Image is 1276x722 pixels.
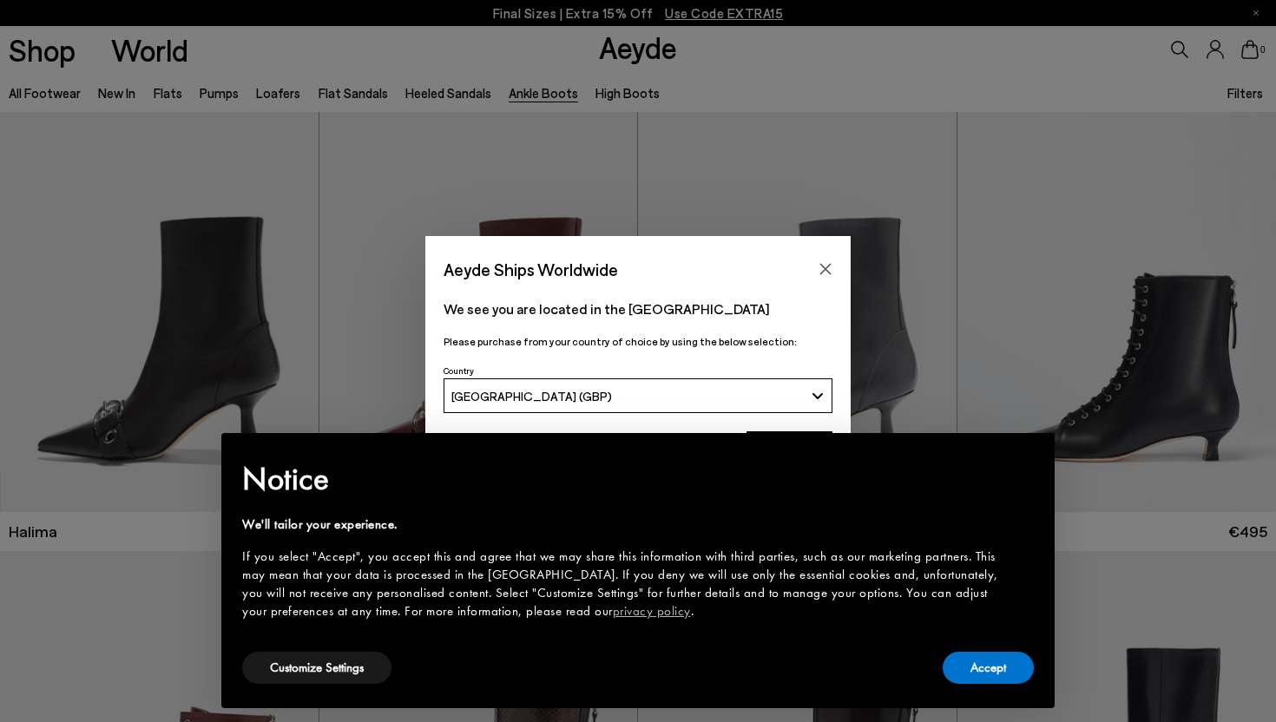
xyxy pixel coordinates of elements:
[444,299,832,319] p: We see you are located in the [GEOGRAPHIC_DATA]
[812,256,839,282] button: Close
[1006,438,1048,480] button: Close this notice
[242,652,391,684] button: Customize Settings
[242,548,1006,620] div: If you select "Accept", you accept this and agree that we may share this information with third p...
[444,333,832,350] p: Please purchase from your country of choice by using the below selection:
[444,365,474,376] span: Country
[242,456,1006,502] h2: Notice
[1022,445,1033,472] span: ×
[451,389,612,404] span: [GEOGRAPHIC_DATA] (GBP)
[943,652,1034,684] button: Accept
[242,515,1006,534] div: We'll tailor your experience.
[613,602,691,620] a: privacy policy
[444,254,618,285] span: Aeyde Ships Worldwide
